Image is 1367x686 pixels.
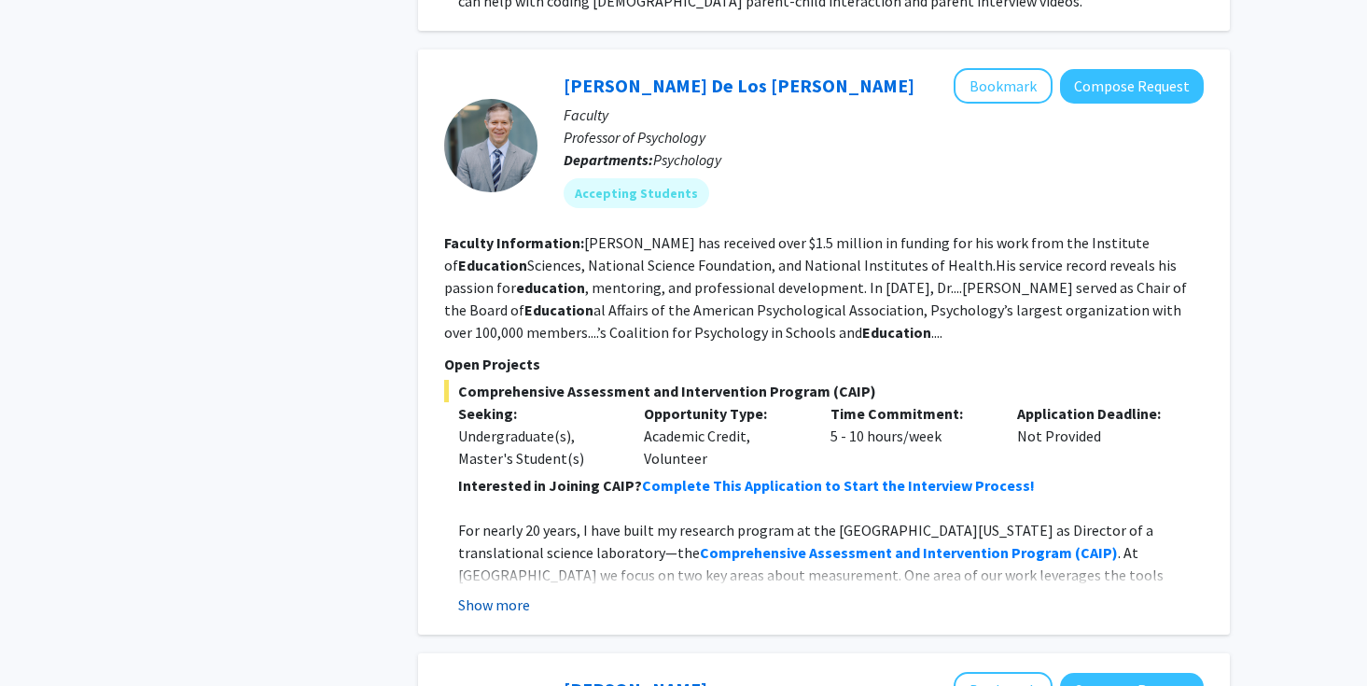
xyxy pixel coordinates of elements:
button: Compose Request to Andres De Los Reyes [1060,69,1204,104]
span: Psychology [653,150,721,169]
b: Education [862,323,931,342]
mat-chip: Accepting Students [564,178,709,208]
b: education [516,278,585,297]
b: Education [524,301,593,319]
b: Education [458,256,527,274]
p: Seeking: [458,402,617,425]
button: Show more [458,594,530,616]
div: Academic Credit, Volunteer [630,402,816,469]
p: Application Deadline: [1017,402,1176,425]
div: Not Provided [1003,402,1190,469]
p: Time Commitment: [830,402,989,425]
strong: (CAIP) [1075,543,1118,562]
strong: Comprehensive Assessment and Intervention Program [700,543,1072,562]
p: Faculty [564,104,1204,126]
a: Comprehensive Assessment and Intervention Program (CAIP) [700,543,1118,562]
p: Opportunity Type: [644,402,802,425]
span: Comprehensive Assessment and Intervention Program (CAIP) [444,380,1204,402]
p: Professor of Psychology [564,126,1204,148]
b: Departments: [564,150,653,169]
a: Complete This Application to Start the Interview Process! [642,476,1035,495]
b: Faculty Information: [444,233,584,252]
fg-read-more: [PERSON_NAME] has received over $1.5 million in funding for his work from the Institute of Scienc... [444,233,1187,342]
a: [PERSON_NAME] De Los [PERSON_NAME] [564,74,914,97]
strong: Interested in Joining CAIP? [458,476,642,495]
iframe: Chat [14,602,79,672]
p: Open Projects [444,353,1204,375]
button: Add Andres De Los Reyes to Bookmarks [954,68,1053,104]
div: Undergraduate(s), Master's Student(s) [458,425,617,469]
div: 5 - 10 hours/week [816,402,1003,469]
